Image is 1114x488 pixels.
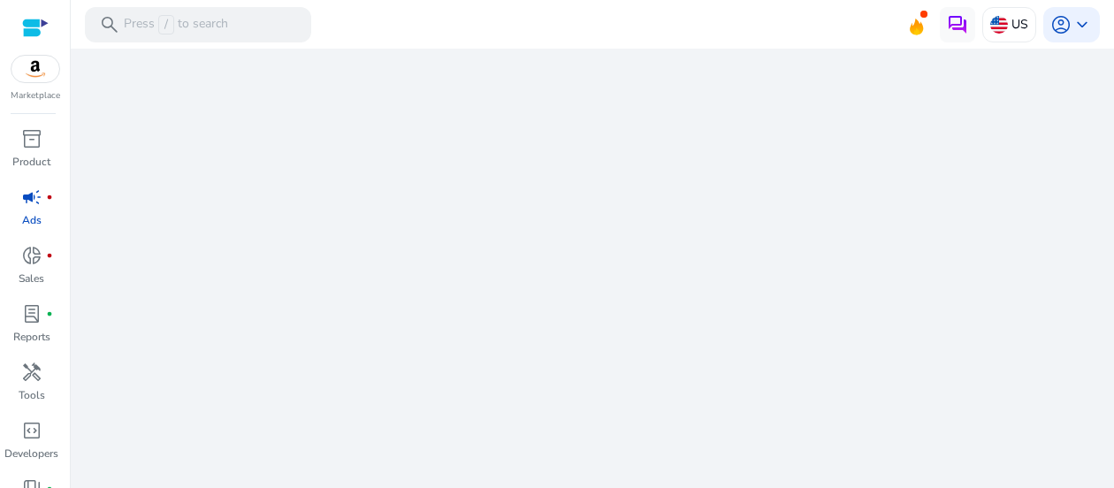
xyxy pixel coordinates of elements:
[46,252,53,259] span: fiber_manual_record
[12,154,50,170] p: Product
[11,89,60,103] p: Marketplace
[21,245,42,266] span: donut_small
[158,15,174,34] span: /
[21,187,42,208] span: campaign
[4,446,58,461] p: Developers
[99,14,120,35] span: search
[46,194,53,201] span: fiber_manual_record
[46,310,53,317] span: fiber_manual_record
[22,212,42,228] p: Ads
[1011,9,1028,40] p: US
[1072,14,1093,35] span: keyboard_arrow_down
[21,303,42,324] span: lab_profile
[19,387,45,403] p: Tools
[1050,14,1072,35] span: account_circle
[124,15,228,34] p: Press to search
[21,128,42,149] span: inventory_2
[11,56,59,82] img: amazon.svg
[21,420,42,441] span: code_blocks
[990,16,1008,34] img: us.svg
[21,362,42,383] span: handyman
[13,329,50,345] p: Reports
[19,271,44,286] p: Sales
